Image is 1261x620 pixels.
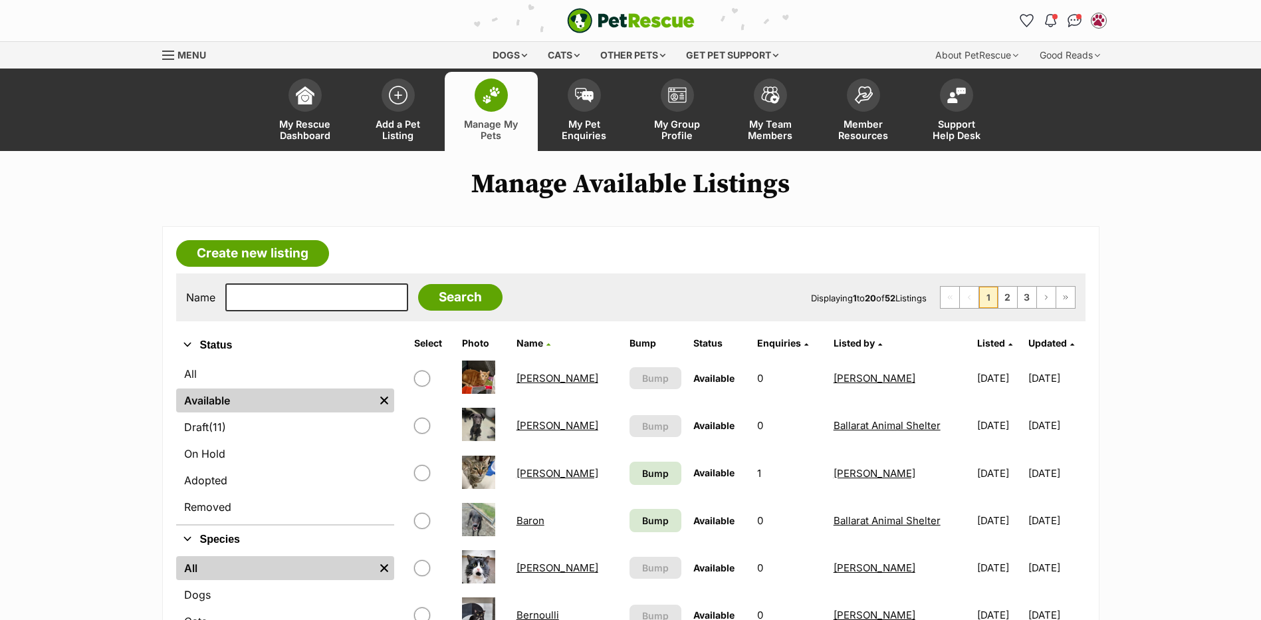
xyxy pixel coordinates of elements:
img: group-profile-icon-3fa3cf56718a62981997c0bc7e787c4b2cf8bcc04b72c1350f741eb67cf2f40e.svg [668,87,687,103]
a: Create new listing [176,240,329,267]
a: Member Resources [817,72,910,151]
img: add-pet-listing-icon-0afa8454b4691262ce3f59096e99ab1cd57d4a30225e0717b998d2c9b9846f56.svg [389,86,407,104]
a: Remove filter [374,556,394,580]
a: Baron [516,514,544,527]
img: chat-41dd97257d64d25036548639549fe6c8038ab92f7586957e7f3b1b290dea8141.svg [1068,14,1082,27]
span: (11) [209,419,226,435]
img: team-members-icon-5396bd8760b3fe7c0b43da4ab00e1e3bb1a5d9ba89233759b79545d2d3fc5d0d.svg [761,86,780,104]
span: Bump [642,514,669,528]
span: Available [693,373,735,384]
img: dashboard-icon-eb2f2d2d3e046f16d808141f083e7271f6b2e854fb5c12c21221c1fb7104beca.svg [296,86,314,104]
button: Notifications [1040,10,1062,31]
td: [DATE] [972,545,1027,591]
a: Dogs [176,583,394,607]
td: [DATE] [972,355,1027,401]
button: Bump [630,415,681,437]
a: Ballarat Animal Shelter [834,514,941,527]
span: Support Help Desk [927,118,986,141]
a: My Group Profile [631,72,724,151]
div: Status [176,359,394,524]
th: Bump [624,333,687,354]
span: Add a Pet Listing [368,118,428,141]
a: [PERSON_NAME] [516,372,598,385]
a: Manage My Pets [445,72,538,151]
a: Conversations [1064,10,1086,31]
a: Listed by [834,337,882,349]
img: Ballarat Animal Shelter profile pic [1092,14,1105,27]
a: [PERSON_NAME] [516,419,598,432]
img: notifications-46538b983faf8c2785f20acdc204bb7945ddae34d4c08c2a6579f10ce5e182be.svg [1045,14,1056,27]
span: Listed by [834,337,875,349]
button: My account [1088,10,1109,31]
a: My Team Members [724,72,817,151]
td: 1 [752,450,826,496]
a: [PERSON_NAME] [834,467,915,480]
td: 0 [752,498,826,543]
a: Available [176,388,374,412]
td: [DATE] [1028,450,1084,496]
span: My Pet Enquiries [554,118,614,141]
a: Menu [162,42,215,66]
span: Updated [1028,337,1067,349]
td: [DATE] [1028,545,1084,591]
span: Available [693,562,735,573]
span: Available [693,467,735,478]
a: Name [516,337,550,349]
a: My Rescue Dashboard [259,72,352,151]
div: Get pet support [677,42,788,69]
input: Search [418,284,503,311]
span: Bump [642,561,669,575]
span: Previous page [960,287,978,308]
a: Enquiries [757,337,808,349]
td: [DATE] [972,450,1027,496]
div: Cats [538,42,589,69]
td: [DATE] [1028,498,1084,543]
td: [DATE] [1028,402,1084,448]
span: Bump [642,371,669,385]
th: Photo [457,333,510,354]
button: Bump [630,367,681,389]
span: My Rescue Dashboard [275,118,335,141]
span: Manage My Pets [461,118,521,141]
ul: Account quick links [1016,10,1109,31]
a: All [176,556,374,580]
img: member-resources-icon-8e73f808a243e03378d46382f2149f9095a855e16c252ad45f914b54edf8863c.svg [854,86,873,104]
a: Favourites [1016,10,1038,31]
div: Good Reads [1030,42,1109,69]
a: Removed [176,495,394,519]
strong: 52 [885,293,895,303]
label: Name [186,291,215,303]
span: First page [941,287,959,308]
a: Bump [630,462,681,485]
span: Listed [977,337,1005,349]
span: Menu [177,49,206,61]
a: [PERSON_NAME] [834,561,915,574]
img: help-desk-icon-fdf02630f3aa405de69fd3d07c3f3aa587a6932b1a1747fa1d2bba05be0121f9.svg [947,87,966,103]
a: All [176,362,394,386]
button: Bump [630,557,681,579]
span: My Team Members [741,118,800,141]
span: Page 1 [979,287,998,308]
a: [PERSON_NAME] [834,372,915,385]
span: Member Resources [834,118,893,141]
th: Select [409,333,455,354]
span: My Group Profile [647,118,707,141]
strong: 1 [853,293,857,303]
a: Listed [977,337,1012,349]
a: Adopted [176,468,394,492]
img: logo-e224e6f780fb5917bec1dbf3a21bbac754714ae5b6737aabdf751b685950b380.svg [567,8,695,33]
a: [PERSON_NAME] [516,561,598,574]
a: Add a Pet Listing [352,72,445,151]
td: [DATE] [1028,355,1084,401]
a: PetRescue [567,8,695,33]
a: [PERSON_NAME] [516,467,598,480]
a: Bump [630,509,681,532]
div: About PetRescue [926,42,1028,69]
a: Ballarat Animal Shelter [834,419,941,432]
span: Available [693,420,735,431]
nav: Pagination [940,286,1076,309]
button: Species [176,531,394,548]
span: Bump [642,419,669,433]
div: Other pets [591,42,675,69]
span: Name [516,337,543,349]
